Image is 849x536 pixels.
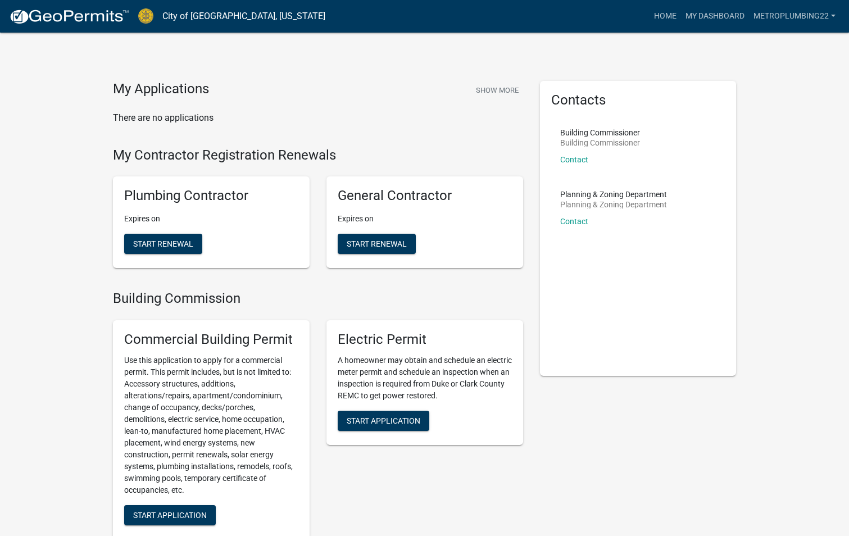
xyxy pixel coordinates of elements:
h5: Plumbing Contractor [124,188,298,204]
p: Planning & Zoning Department [560,190,667,198]
p: Planning & Zoning Department [560,201,667,208]
a: Contact [560,217,588,226]
h5: Contacts [551,92,725,108]
p: Expires on [338,213,512,225]
button: Start Renewal [124,234,202,254]
span: Start Renewal [133,239,193,248]
a: My Dashboard [681,6,749,27]
a: Home [650,6,681,27]
a: metroplumbing22 [749,6,840,27]
span: Start Renewal [347,239,407,248]
img: City of Jeffersonville, Indiana [138,8,153,24]
a: City of [GEOGRAPHIC_DATA], [US_STATE] [162,7,325,26]
h5: Electric Permit [338,331,512,348]
h4: My Applications [113,81,209,98]
p: Use this application to apply for a commercial permit. This permit includes, but is not limited t... [124,355,298,496]
p: Expires on [124,213,298,225]
p: There are no applications [113,111,523,125]
h4: My Contractor Registration Renewals [113,147,523,163]
a: Contact [560,155,588,164]
p: Building Commissioner [560,139,640,147]
button: Start Application [338,411,429,431]
h5: Commercial Building Permit [124,331,298,348]
h5: General Contractor [338,188,512,204]
p: A homeowner may obtain and schedule an electric meter permit and schedule an inspection when an i... [338,355,512,402]
span: Start Application [133,510,207,519]
button: Start Renewal [338,234,416,254]
button: Start Application [124,505,216,525]
button: Show More [471,81,523,99]
wm-registration-list-section: My Contractor Registration Renewals [113,147,523,278]
h4: Building Commission [113,290,523,307]
p: Building Commissioner [560,129,640,137]
span: Start Application [347,416,420,425]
